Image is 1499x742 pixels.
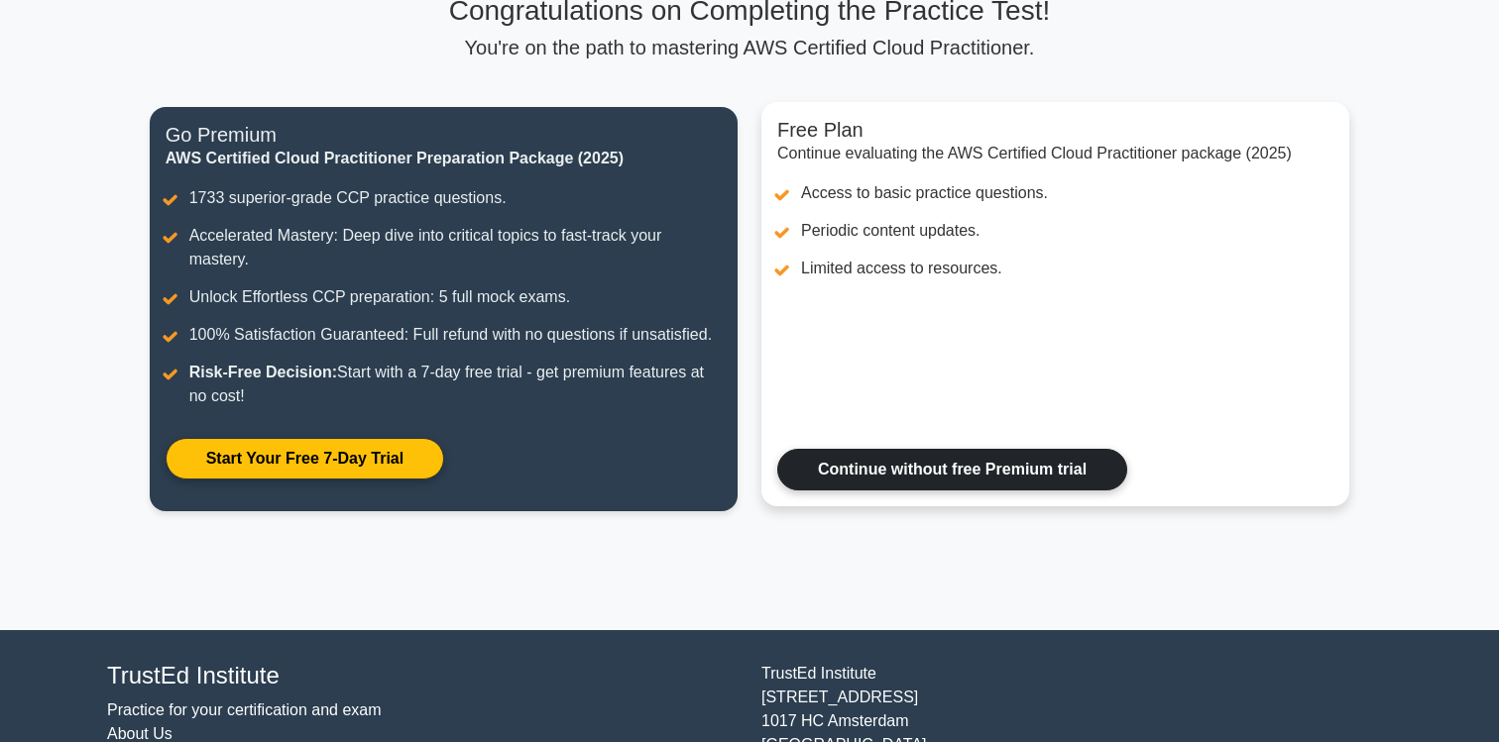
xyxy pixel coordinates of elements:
[107,725,173,742] a: About Us
[107,662,738,690] h4: TrustEd Institute
[107,701,382,718] a: Practice for your certification and exam
[777,449,1127,490] a: Continue without free Premium trial
[150,36,1350,59] p: You're on the path to mastering AWS Certified Cloud Practitioner.
[166,438,444,479] a: Start Your Free 7-Day Trial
